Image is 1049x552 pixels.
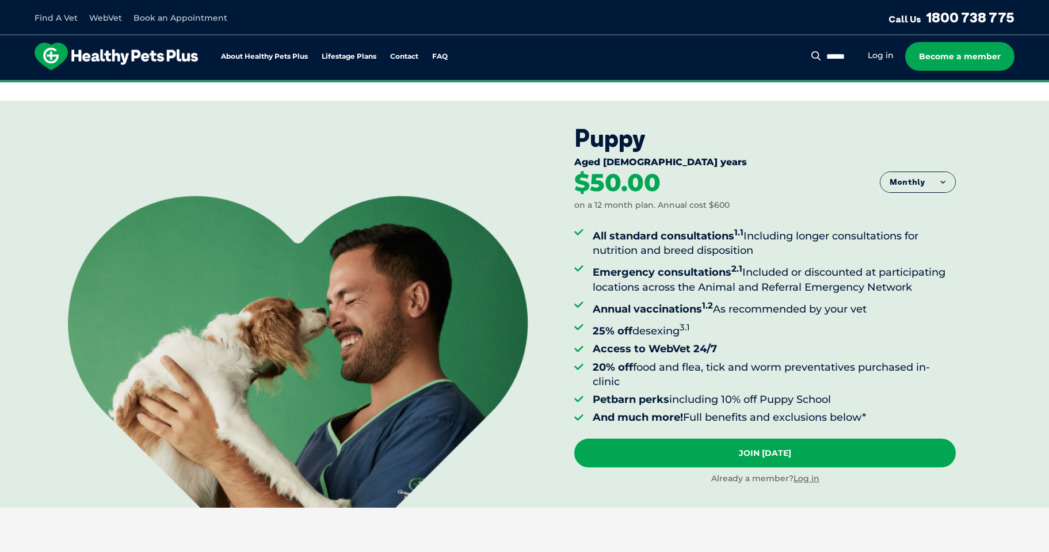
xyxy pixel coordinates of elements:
sup: 3.1 [680,322,690,333]
strong: All standard consultations [593,230,743,242]
strong: Access to WebVet 24/7 [593,342,717,355]
div: Aged [DEMOGRAPHIC_DATA] years [574,157,956,170]
a: Log in [794,473,819,484]
li: including 10% off Puppy School [593,393,956,407]
strong: 20% off [593,361,633,374]
div: Already a member? [574,473,956,485]
div: Puppy [574,124,956,153]
div: on a 12 month plan. Annual cost $600 [574,200,730,211]
strong: Annual vaccinations [593,303,713,315]
sup: 1.2 [702,300,713,311]
sup: 1.1 [734,227,743,238]
a: Join [DATE] [574,439,956,467]
button: Monthly [880,172,955,193]
li: desexing [593,320,956,338]
strong: Petbarn perks [593,393,669,406]
strong: And much more! [593,411,683,424]
li: Included or discounted at participating locations across the Animal and Referral Emergency Network [593,261,956,294]
strong: Emergency consultations [593,266,742,279]
div: $50.00 [574,170,661,196]
sup: 2.1 [731,263,742,274]
strong: 25% off [593,325,632,337]
img: <br /> <b>Warning</b>: Undefined variable $title in <b>/var/www/html/current/codepool/wp-content/... [68,196,528,508]
li: Full benefits and exclusions below* [593,410,956,425]
li: food and flea, tick and worm preventatives purchased in-clinic [593,360,956,389]
li: As recommended by your vet [593,298,956,317]
li: Including longer consultations for nutrition and breed disposition [593,225,956,258]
